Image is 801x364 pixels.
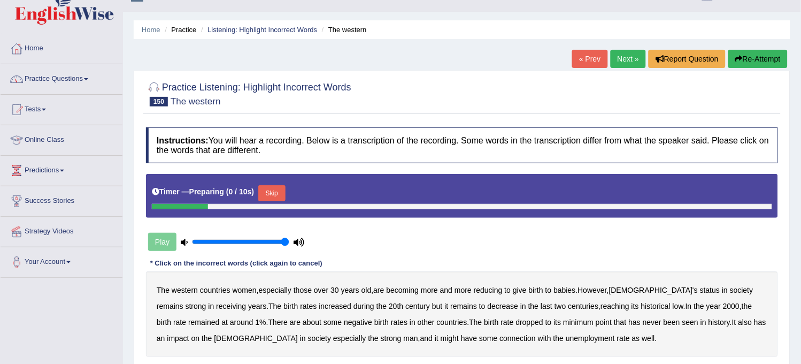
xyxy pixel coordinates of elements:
[167,334,189,343] b: impact
[146,127,778,163] h4: You will hear a recording. Below is a transcription of the recording. Some words in the transcrip...
[233,286,257,294] b: women
[186,302,206,310] b: strong
[629,318,641,327] b: has
[538,334,551,343] b: with
[314,286,328,294] b: over
[1,217,122,244] a: Strategy Videos
[389,302,403,310] b: 20th
[319,25,367,35] li: The western
[437,318,467,327] b: countries
[642,334,655,343] b: well
[209,302,214,310] b: in
[474,286,503,294] b: reducing
[617,334,630,343] b: rate
[230,318,253,327] b: around
[572,50,607,68] a: « Prev
[373,286,384,294] b: are
[554,302,566,310] b: two
[488,302,519,310] b: decrease
[405,302,430,310] b: century
[333,334,366,343] b: especially
[216,302,246,310] b: receiving
[171,96,221,107] small: The western
[500,334,536,343] b: connection
[1,156,122,183] a: Predictions
[682,318,698,327] b: seen
[1,64,122,91] a: Practice Questions
[673,302,683,310] b: low
[259,286,291,294] b: especially
[381,334,402,343] b: strong
[162,25,196,35] li: Practice
[728,50,788,68] button: Re-Attempt
[214,334,298,343] b: [DEMOGRAPHIC_DATA]
[553,334,564,343] b: the
[469,318,482,327] b: The
[708,318,730,327] b: history
[484,318,499,327] b: birth
[188,318,219,327] b: remained
[404,334,418,343] b: man
[505,286,511,294] b: to
[700,286,720,294] b: status
[157,286,170,294] b: The
[455,286,472,294] b: more
[189,187,224,196] b: Preparing
[435,334,438,343] b: it
[600,302,629,310] b: reaching
[374,318,389,327] b: birth
[207,26,317,34] a: Listening: Highlight Incorrect Words
[742,302,752,310] b: the
[268,302,281,310] b: The
[513,286,527,294] b: give
[643,318,661,327] b: never
[722,286,728,294] b: in
[142,26,160,34] a: Home
[441,334,459,343] b: might
[432,302,442,310] b: but
[730,286,753,294] b: society
[319,302,352,310] b: increased
[330,286,339,294] b: 30
[754,318,766,327] b: has
[300,334,306,343] b: in
[641,302,671,310] b: historical
[157,318,171,327] b: birth
[614,318,626,327] b: that
[686,302,692,310] b: In
[258,185,285,201] button: Skip
[501,318,514,327] b: rate
[229,187,252,196] b: 0 / 10s
[445,302,449,310] b: it
[1,186,122,213] a: Success Stories
[694,302,704,310] b: the
[146,271,778,357] div: , , . , . , . , %. . . , .
[283,302,298,310] b: birth
[157,334,165,343] b: an
[479,302,486,310] b: to
[221,318,228,327] b: at
[252,187,255,196] b: )
[391,318,407,327] b: rates
[248,302,266,310] b: years
[268,318,288,327] b: There
[440,286,452,294] b: and
[418,318,435,327] b: other
[596,318,612,327] b: point
[361,286,372,294] b: old
[520,302,526,310] b: in
[450,302,477,310] b: remains
[290,318,301,327] b: are
[1,95,122,122] a: Tests
[157,302,183,310] b: remains
[341,286,359,294] b: years
[631,302,639,310] b: its
[1,247,122,274] a: Your Account
[723,302,740,310] b: 2000
[150,97,168,107] span: 150
[191,334,200,343] b: on
[294,286,312,294] b: those
[545,286,552,294] b: to
[173,318,186,327] b: rate
[554,286,576,294] b: babies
